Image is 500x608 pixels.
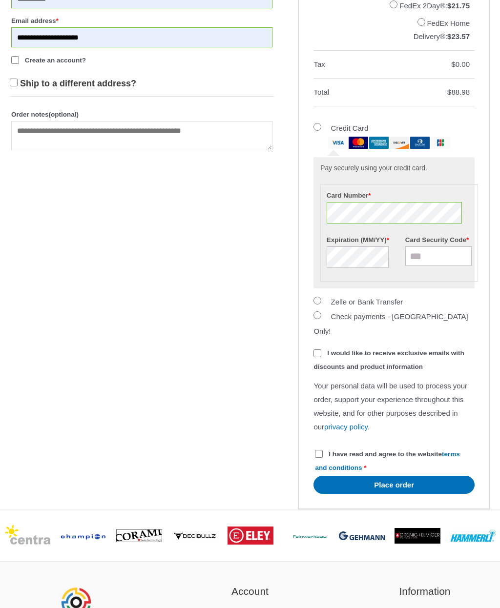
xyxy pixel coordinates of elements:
th: Tax [313,51,376,79]
label: Order notes [11,108,272,121]
label: Expiration (MM/YY) [327,233,394,246]
abbr: required [364,464,366,471]
label: Email address [11,14,272,27]
img: jcb [431,137,450,149]
p: Your personal data will be used to process your order, support your experience throughout this we... [313,379,475,433]
button: Place order [313,476,475,494]
img: visa [328,137,348,149]
bdi: 23.57 [447,32,470,41]
span: $ [447,1,451,10]
label: Card Number [327,189,472,202]
span: $ [447,32,451,41]
span: Ship to a different address? [20,79,136,88]
img: brand logo [228,527,273,545]
h2: Information [350,584,500,599]
label: Card Security Code [405,233,472,246]
span: I have read and agree to the website [315,450,459,471]
input: Ship to a different address? [10,79,18,86]
span: Create an account? [25,57,86,64]
span: $ [447,88,451,96]
input: I have read and agree to the websiteterms and conditions * [315,450,323,458]
label: Zelle or Bank Transfer [331,298,403,306]
input: I would like to receive exclusive emails with discounts and product information [313,349,321,357]
bdi: 88.98 [447,88,470,96]
span: $ [451,60,455,68]
label: Check payments - [GEOGRAPHIC_DATA] Only! [313,312,468,335]
label: Credit Card [313,124,450,147]
span: I would like to receive exclusive emails with discounts and product information [313,349,464,370]
p: Pay securely using your credit card. [320,163,468,174]
h2: Account [175,584,325,599]
a: privacy policy [324,423,368,431]
input: Create an account? [11,56,19,64]
img: discover [390,137,409,149]
img: amex [369,137,389,149]
img: mastercard [349,137,368,149]
fieldset: Payment Info [320,184,478,282]
label: FedEx 2Day®: [399,1,470,10]
bdi: 0.00 [451,60,470,68]
label: FedEx Home Delivery®: [414,19,470,41]
span: (optional) [49,111,79,118]
th: Total [313,79,376,106]
a: terms and conditions [315,450,459,471]
img: dinersclub [410,137,430,149]
bdi: 21.75 [447,1,470,10]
